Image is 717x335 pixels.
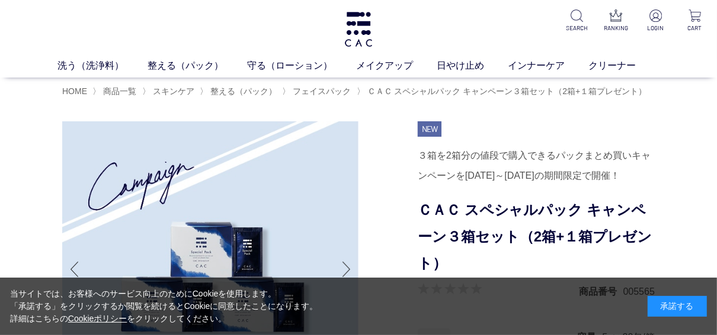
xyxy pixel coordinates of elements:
a: Cookieポリシー [68,314,127,323]
a: 整える（パック） [148,59,247,73]
span: 整える（パック） [210,86,277,96]
p: LOGIN [643,24,668,33]
a: SEARCH [564,9,590,33]
a: 整える（パック） [208,86,277,96]
li: NEW [418,121,441,137]
li: 〉 [357,86,650,97]
li: 〉 [142,86,197,97]
a: ＣＡＣ スペシャルパック キャンペーン３箱セット（2箱+１箱プレゼント） [365,86,647,96]
a: メイクアップ [356,59,437,73]
span: ＣＡＣ スペシャルパック キャンペーン３箱セット（2箱+１箱プレゼント） [367,86,647,96]
span: フェイスパック [293,86,351,96]
li: 〉 [200,86,280,97]
div: 当サイトでは、お客様へのサービス向上のためにCookieを使用します。 「承諾する」をクリックするか閲覧を続けるとCookieに同意したことになります。 詳細はこちらの をクリックしてください。 [10,288,318,325]
span: スキンケア [153,86,194,96]
div: 承諾する [648,296,707,317]
li: 〉 [92,86,139,97]
a: LOGIN [643,9,668,33]
a: クリーナー [588,59,660,73]
p: CART [682,24,708,33]
a: 日やけ止め [437,59,508,73]
a: インナーケア [508,59,588,73]
a: 守る（ローション） [247,59,356,73]
p: RANKING [603,24,629,33]
a: スキンケア [151,86,194,96]
h1: ＣＡＣ スペシャルパック キャンペーン３箱セット（2箱+１箱プレゼント） [418,197,655,276]
a: RANKING [603,9,629,33]
a: 商品一覧 [101,86,136,96]
li: 〉 [282,86,354,97]
a: HOME [62,86,87,96]
a: CART [682,9,708,33]
div: ３箱を2箱分の値段で購入できるパックまとめ買いキャンペーンを[DATE]～[DATE]の期間限定で開催！ [418,146,655,186]
a: フェイスパック [290,86,351,96]
img: logo [343,12,374,47]
span: 商品一覧 [103,86,136,96]
a: 洗う（洗浄料） [57,59,148,73]
p: SEARCH [564,24,590,33]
